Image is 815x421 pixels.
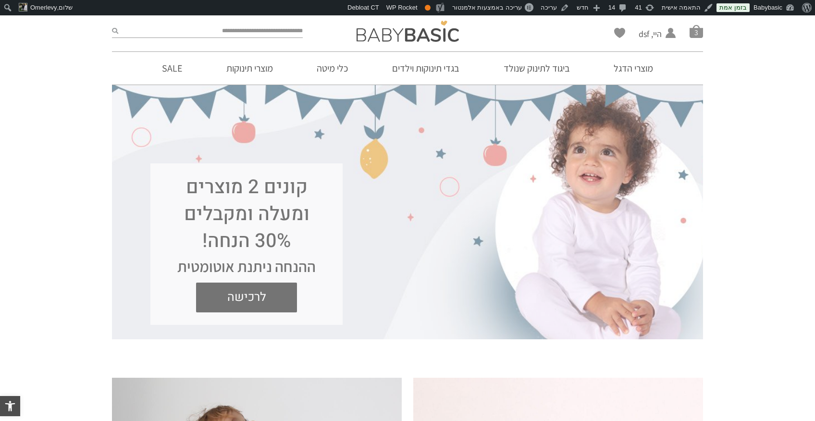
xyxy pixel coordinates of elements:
h1: קונים 2 מוצרים ומעלה ומקבלים 30% הנחה! [170,174,323,255]
a: לרכישה [196,283,297,312]
span: Omerlevy [30,4,57,11]
a: כלי מיטה [302,52,362,85]
span: החשבון שלי [639,40,662,52]
a: סל קניות3 [690,25,703,38]
div: ההנחה ניתנת אוטומטית [170,255,323,278]
a: מוצרי הדגל [599,52,667,85]
a: בזמן אמת [716,3,750,12]
span: Wishlist [614,28,625,41]
span: לרכישה [203,283,290,312]
span: סל קניות [690,25,703,38]
img: Baby Basic בגדי תינוקות וילדים אונליין [357,21,459,42]
a: מוצרי תינוקות [212,52,287,85]
a: ביגוד לתינוק שנולד [489,52,584,85]
div: תקין [425,5,431,11]
a: בגדי תינוקות וילדים [378,52,474,85]
span: עריכה באמצעות אלמנטור [452,4,522,11]
a: SALE [148,52,197,85]
a: Wishlist [614,28,625,38]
